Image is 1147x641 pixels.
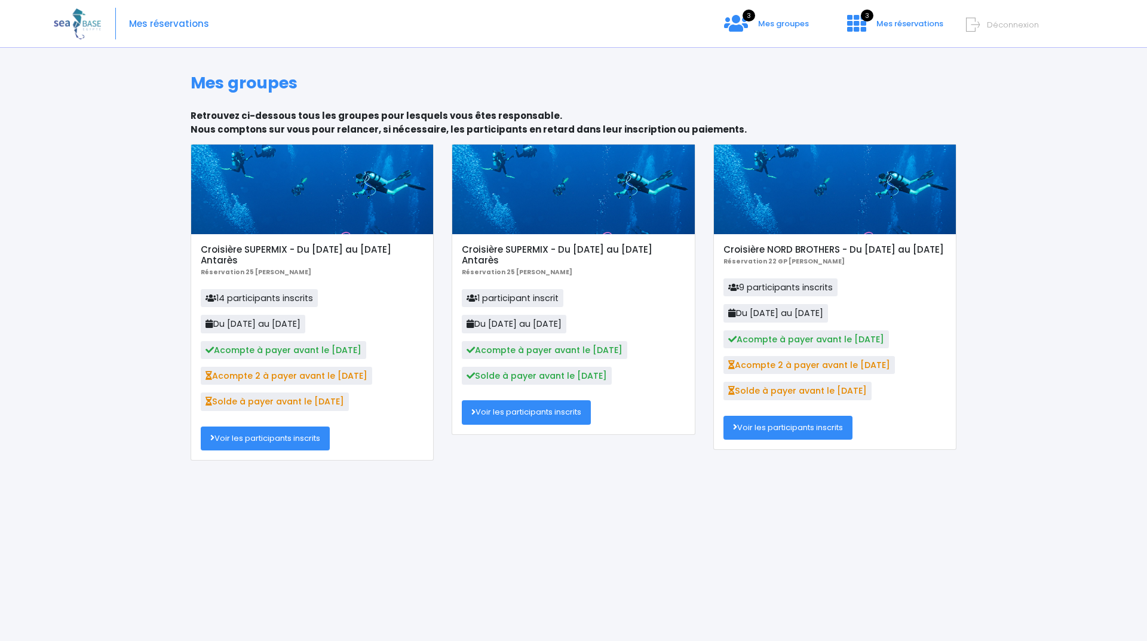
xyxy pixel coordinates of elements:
span: Du [DATE] au [DATE] [723,304,828,322]
span: Solde à payer avant le [DATE] [462,367,612,385]
p: Retrouvez ci-dessous tous les groupes pour lesquels vous êtes responsable. Nous comptons sur vous... [191,109,957,136]
a: 3 Mes groupes [714,22,818,33]
a: Voir les participants inscrits [462,400,591,424]
span: 1 participant inscrit [462,289,563,307]
b: Réservation 25 [PERSON_NAME] [201,268,311,277]
a: 3 Mes réservations [838,22,950,33]
a: Voir les participants inscrits [723,416,852,440]
b: Réservation 25 [PERSON_NAME] [462,268,572,277]
h5: Croisière NORD BROTHERS - Du [DATE] au [DATE] [723,244,946,255]
a: Voir les participants inscrits [201,427,330,450]
span: Acompte 2 à payer avant le [DATE] [201,367,372,385]
span: Acompte à payer avant le [DATE] [201,341,366,359]
span: Déconnexion [987,19,1039,30]
span: Acompte à payer avant le [DATE] [462,341,627,359]
span: Solde à payer avant le [DATE] [723,382,872,400]
span: Mes réservations [876,18,943,29]
span: Du [DATE] au [DATE] [201,315,305,333]
span: Mes groupes [758,18,809,29]
b: Réservation 22 GP [PERSON_NAME] [723,257,845,266]
span: Du [DATE] au [DATE] [462,315,566,333]
h5: Croisière SUPERMIX - Du [DATE] au [DATE] Antarès [201,244,424,266]
span: 3 [861,10,873,22]
span: 3 [743,10,755,22]
span: Solde à payer avant le [DATE] [201,392,349,410]
span: Acompte à payer avant le [DATE] [723,330,889,348]
span: Acompte 2 à payer avant le [DATE] [723,356,895,374]
span: 14 participants inscrits [201,289,318,307]
span: 9 participants inscrits [723,278,838,296]
h5: Croisière SUPERMIX - Du [DATE] au [DATE] Antarès [462,244,685,266]
h1: Mes groupes [191,73,957,93]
